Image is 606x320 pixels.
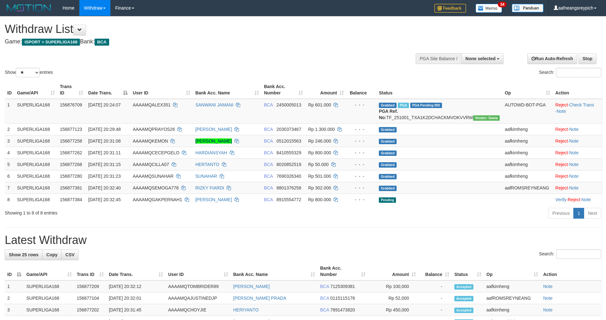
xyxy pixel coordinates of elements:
[555,197,566,202] a: Verify
[584,208,601,219] a: Next
[88,162,121,167] span: [DATE] 20:31:15
[502,135,553,147] td: aafkimheng
[349,196,374,203] div: - - -
[133,197,182,202] span: AAAAMQGAKPERNAH1
[306,81,346,99] th: Amount: activate to sort column ascending
[5,158,15,170] td: 5
[65,252,75,257] span: CSV
[24,304,74,316] td: SUPERLIGA168
[264,102,273,107] span: BCA
[553,135,603,147] td: ·
[557,109,566,114] a: Note
[502,99,553,124] td: AUTOWD-BOT-PGA
[556,249,601,259] input: Search:
[195,127,232,132] a: [PERSON_NAME]
[195,185,224,190] a: RIZKY FIARDI
[379,139,397,144] span: Grabbed
[233,284,270,289] a: [PERSON_NAME]
[16,68,40,77] select: Showentries
[569,150,579,155] a: Note
[88,174,121,179] span: [DATE] 20:31:23
[308,185,331,190] span: Rp 302.000
[569,127,579,132] a: Note
[15,99,57,124] td: SUPERLIGA168
[330,284,355,289] span: Copy 7125309381 to clipboard
[349,173,374,179] div: - - -
[264,162,273,167] span: BCA
[502,158,553,170] td: aafkimheng
[133,138,168,144] span: AAAAMQKEMON
[231,262,318,280] th: Bank Acc. Name: activate to sort column ascending
[502,123,553,135] td: aafkimheng
[548,208,574,219] a: Previous
[555,138,568,144] a: Reject
[553,170,603,182] td: ·
[349,126,374,132] div: - - -
[133,185,179,190] span: AAAAMQSEMOGA778
[5,182,15,194] td: 7
[106,304,166,316] td: [DATE] 20:31:45
[133,127,175,132] span: AAAAMQPRAYOS26
[106,280,166,292] td: [DATE] 20:32:12
[553,158,603,170] td: ·
[434,4,466,13] img: Feedback.jpg
[454,296,473,301] span: Accepted
[74,262,106,280] th: Trans ID: activate to sort column ascending
[308,162,329,167] span: Rp 50.000
[60,150,82,155] span: 156877262
[166,262,231,280] th: User ID: activate to sort column ascending
[553,182,603,194] td: ·
[553,123,603,135] td: ·
[60,197,82,202] span: 156877384
[74,280,106,292] td: 156877209
[5,135,15,147] td: 3
[418,262,452,280] th: Balance: activate to sort column ascending
[15,182,57,194] td: SUPERLIGA168
[60,162,82,167] span: 156877268
[5,280,24,292] td: 1
[277,185,301,190] span: Copy 8801376258 to clipboard
[539,68,601,77] label: Search:
[476,4,502,13] img: Button%20Memo.svg
[349,185,374,191] div: - - -
[5,194,15,205] td: 8
[473,115,500,121] span: Vendor URL: https://trx31.1velocity.biz
[195,138,232,144] a: [PERSON_NAME]
[61,249,79,260] a: CSV
[502,182,553,194] td: aafROMSREYNEANG
[556,68,601,77] input: Search:
[195,174,217,179] a: SUNAHAR
[24,292,74,304] td: SUPERLIGA168
[502,147,553,158] td: aafkimheng
[264,127,273,132] span: BCA
[379,197,396,203] span: Pending
[5,262,24,280] th: ID: activate to sort column descending
[502,81,553,99] th: Op: activate to sort column ascending
[5,234,601,246] h1: Latest Withdraw
[418,280,452,292] td: -
[264,185,273,190] span: BCA
[88,102,121,107] span: [DATE] 20:24:07
[5,249,43,260] a: Show 25 rows
[15,158,57,170] td: SUPERLIGA168
[320,307,329,312] span: BCA
[5,23,398,35] h1: Withdraw List
[553,99,603,124] td: · ·
[569,174,579,179] a: Note
[539,249,601,259] label: Search:
[133,162,169,167] span: AAAAMQCILLA07
[74,304,106,316] td: 156877202
[543,307,553,312] a: Note
[9,252,38,257] span: Show 25 rows
[555,127,568,132] a: Reject
[277,150,301,155] span: Copy 8410555329 to clipboard
[166,292,231,304] td: AAAAMQAJUSTINEDJP
[277,138,301,144] span: Copy 0512015563 to clipboard
[277,174,301,179] span: Copy 7690326340 to clipboard
[368,262,418,280] th: Amount: activate to sort column ascending
[88,138,121,144] span: [DATE] 20:31:08
[5,304,24,316] td: 3
[88,127,121,132] span: [DATE] 20:29:48
[582,197,591,202] a: Note
[264,197,273,202] span: BCA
